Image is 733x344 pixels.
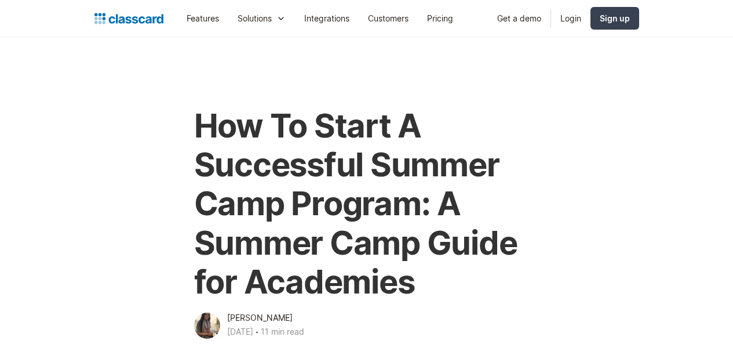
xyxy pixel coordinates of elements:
[600,12,630,24] div: Sign up
[228,5,295,31] div: Solutions
[295,5,359,31] a: Integrations
[488,5,550,31] a: Get a demo
[238,12,272,24] div: Solutions
[261,325,304,339] div: 11 min read
[177,5,228,31] a: Features
[551,5,590,31] a: Login
[194,107,539,302] h1: How To Start A Successful Summer Camp Program: A Summer Camp Guide for Academies
[253,325,261,341] div: ‧
[94,10,163,27] a: home
[227,325,253,339] div: [DATE]
[227,311,293,325] div: [PERSON_NAME]
[590,7,639,30] a: Sign up
[418,5,462,31] a: Pricing
[359,5,418,31] a: Customers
